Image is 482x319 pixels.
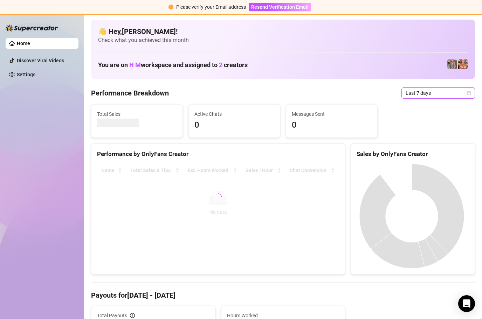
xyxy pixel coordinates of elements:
h4: Performance Breakdown [91,88,169,98]
h4: 👋 Hey, [PERSON_NAME] ! [98,27,468,36]
img: logo-BBDzfeDw.svg [6,24,58,31]
img: pennylondon [458,59,468,69]
a: Home [17,41,30,46]
div: Performance by OnlyFans Creator [97,149,339,159]
a: Settings [17,72,35,77]
button: Resend Verification Email [249,3,311,11]
span: H M [129,61,141,69]
a: Discover Viral Videos [17,58,64,63]
div: Open Intercom Messenger [458,295,475,312]
div: Sales by OnlyFans Creator [357,149,469,159]
span: info-circle [130,313,135,318]
span: 0 [292,119,372,132]
span: loading [213,192,222,201]
h4: Payouts for [DATE] - [DATE] [91,290,475,300]
span: Messages Sent [292,110,372,118]
span: 2 [219,61,222,69]
span: Check what you achieved this month [98,36,468,44]
span: 0 [194,119,274,132]
img: pennylondonvip [447,59,457,69]
span: exclamation-circle [168,5,173,9]
span: Resend Verification Email [251,4,309,10]
span: Total Sales [97,110,177,118]
span: calendar [467,91,471,95]
h1: You are on workspace and assigned to creators [98,61,248,69]
div: Please verify your Email address [176,3,246,11]
span: Last 7 days [406,88,471,98]
span: Active Chats [194,110,274,118]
